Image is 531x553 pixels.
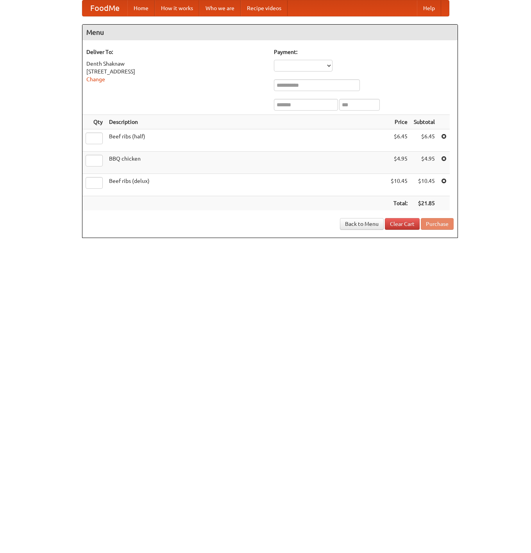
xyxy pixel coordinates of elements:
[241,0,288,16] a: Recipe videos
[86,60,266,68] div: Denth Shaknaw
[411,129,438,152] td: $6.45
[411,196,438,211] th: $21.85
[106,174,388,196] td: Beef ribs (delux)
[274,48,454,56] h5: Payment:
[86,68,266,75] div: [STREET_ADDRESS]
[82,115,106,129] th: Qty
[86,48,266,56] h5: Deliver To:
[199,0,241,16] a: Who we are
[106,115,388,129] th: Description
[417,0,441,16] a: Help
[385,218,420,230] a: Clear Cart
[388,129,411,152] td: $6.45
[155,0,199,16] a: How it works
[106,152,388,174] td: BBQ chicken
[82,0,127,16] a: FoodMe
[127,0,155,16] a: Home
[388,115,411,129] th: Price
[388,196,411,211] th: Total:
[388,174,411,196] td: $10.45
[411,152,438,174] td: $4.95
[411,174,438,196] td: $10.45
[86,76,105,82] a: Change
[340,218,384,230] a: Back to Menu
[411,115,438,129] th: Subtotal
[388,152,411,174] td: $4.95
[82,25,458,40] h4: Menu
[106,129,388,152] td: Beef ribs (half)
[421,218,454,230] button: Purchase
